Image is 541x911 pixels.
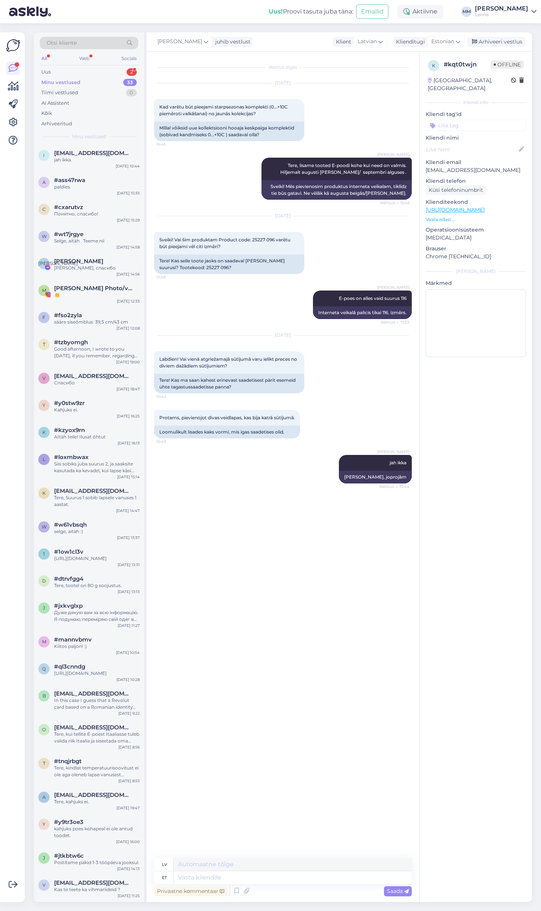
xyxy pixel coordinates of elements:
span: #kzyox9rn [54,427,85,434]
span: b [42,693,46,699]
div: [DATE] 13:37 [117,535,140,541]
span: vikuljla@hotmail.com [54,373,132,379]
span: Nähtud ✓ 13:53 [381,319,410,325]
div: [DATE] 8:56 [118,744,140,750]
span: Otsi kliente [47,39,77,47]
div: In this case I guess that a Revolut card based on a Romanian identity would not be accepted as we... [54,697,140,711]
span: w [42,233,47,239]
div: Klient [333,38,351,46]
span: #jtkbtw6c [54,852,84,859]
div: [DATE] 14:56 [116,271,140,277]
div: Socials [120,54,138,63]
span: Labdien! Vai vienā atgriežamajā sūtījumā varu ielikt preces no diviem dažādiem sūtījumiem? [159,356,298,369]
span: 16:45 [156,142,184,147]
div: [DATE] 10:44 [116,163,140,169]
div: sääre siseõmblus: 39,5 cm/43 cm [54,319,140,325]
img: Askly Logo [6,38,20,53]
span: Saada [387,888,409,894]
span: v [42,882,45,888]
span: q [42,666,46,672]
span: a [42,794,46,800]
div: Kõik [41,110,52,117]
div: [DATE] 14:58 [116,244,140,250]
div: Vestlus algas [154,64,412,71]
span: d [42,578,46,584]
span: #w61vbsqh [54,521,87,528]
div: [DATE] 19:00 [116,359,140,365]
span: [PERSON_NAME] [157,38,202,46]
div: [DATE] [154,80,412,86]
div: [DATE] [154,212,412,219]
span: #fso2zyla [54,312,82,319]
div: [URL][DOMAIN_NAME] [54,555,140,562]
span: botnariuc.i@gmail.com [54,690,132,697]
span: f [42,315,45,320]
div: Arhiveeritud [41,120,72,128]
div: [DATE] 16:13 [118,440,140,446]
span: #wt7jrgye [54,231,83,238]
div: [DATE] 9:22 [118,711,140,716]
span: w [42,524,47,530]
div: [URL][DOMAIN_NAME] [54,670,140,677]
input: Lisa nimi [426,145,517,154]
span: y [42,402,45,408]
div: paldies. [54,184,140,190]
div: 👏 [54,292,140,298]
span: #tnqjrbgt [54,758,82,765]
span: j [43,605,45,611]
div: juhib vestlust [212,38,251,46]
div: Lenne [475,12,528,18]
div: [DATE] 10:54 [116,650,140,655]
span: [PERSON_NAME] [377,449,410,455]
div: 0 [126,89,137,96]
div: Proovi tasuta juba täna: [269,7,353,16]
div: [PERSON_NAME], спасибо [54,265,140,271]
div: AItäh teile! Ilusat õhtut [54,434,140,440]
div: [PERSON_NAME], joprojām [339,471,412,483]
div: Tere, kui tellite E-poest Itaaliasse tuleb valida riik Itaalia ja sisestada oma kodune aadress. [54,731,140,744]
span: vizzano.official@gmail.com [54,879,132,886]
span: t [43,760,45,766]
span: Sveiki! Vai šim produktam Product code: 25227 096 varētu būt pieejami vēl citi izmēri? [159,237,292,249]
span: j [43,855,45,861]
span: #dtrvfgg4 [54,575,83,582]
b: Uus! [269,8,283,15]
span: [PERSON_NAME] [377,152,410,157]
span: aaaydz01@gmail.com [54,792,132,798]
div: [DATE] 18:47 [116,386,140,392]
div: jah ikka [54,157,140,163]
span: t [43,342,45,347]
div: Tere, kindlat temperatuurisoovitust ei ole aga oleneb lapse vanusest [PERSON_NAME] lisada saabast... [54,765,140,778]
div: AI Assistent [41,99,69,107]
div: Web [78,54,91,63]
div: Tere, Suurus 1 sobib lapsele vanuses 1 aastat. [54,494,140,508]
span: Latvian [358,38,377,46]
span: #1ow1cl3v [54,548,83,555]
div: MM [461,6,472,17]
div: [DATE] 14:13 [117,866,140,872]
span: a [42,179,46,185]
div: Tere, tootel on 80 g soojustus. [54,582,140,589]
span: M [42,288,46,293]
div: Дуже дякую вам за всю інформацію. Я подумаю, переміряю свій одяг в грудях і оберу. Гарного вам дня. [54,609,140,623]
a: [URL][DOMAIN_NAME] [426,206,485,213]
div: [DATE] 8:53 [118,778,140,784]
span: [PERSON_NAME] [377,285,410,290]
span: Magnus Heinmets Photo/video [54,285,132,292]
span: #cxarutvz [54,204,83,211]
p: [EMAIL_ADDRESS][DOMAIN_NAME] [426,166,526,174]
div: Klienditugi [393,38,425,46]
span: i [43,152,45,158]
div: [PERSON_NAME] [426,268,526,275]
div: # kqt0twjn [444,60,491,69]
p: Kliendi nimi [426,134,526,142]
span: #jxkvglxp [54,602,83,609]
button: Emailid [356,5,388,19]
div: [DATE] [154,332,412,339]
div: Спасибо [54,379,140,386]
div: Kas te teete ka vihmariideid ? [54,886,140,893]
div: [DATE] 10:28 [116,677,140,682]
span: k [432,63,435,68]
span: inita111@inbox.lv [54,150,132,157]
span: kristelzirul32@gmail.com [54,488,132,494]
